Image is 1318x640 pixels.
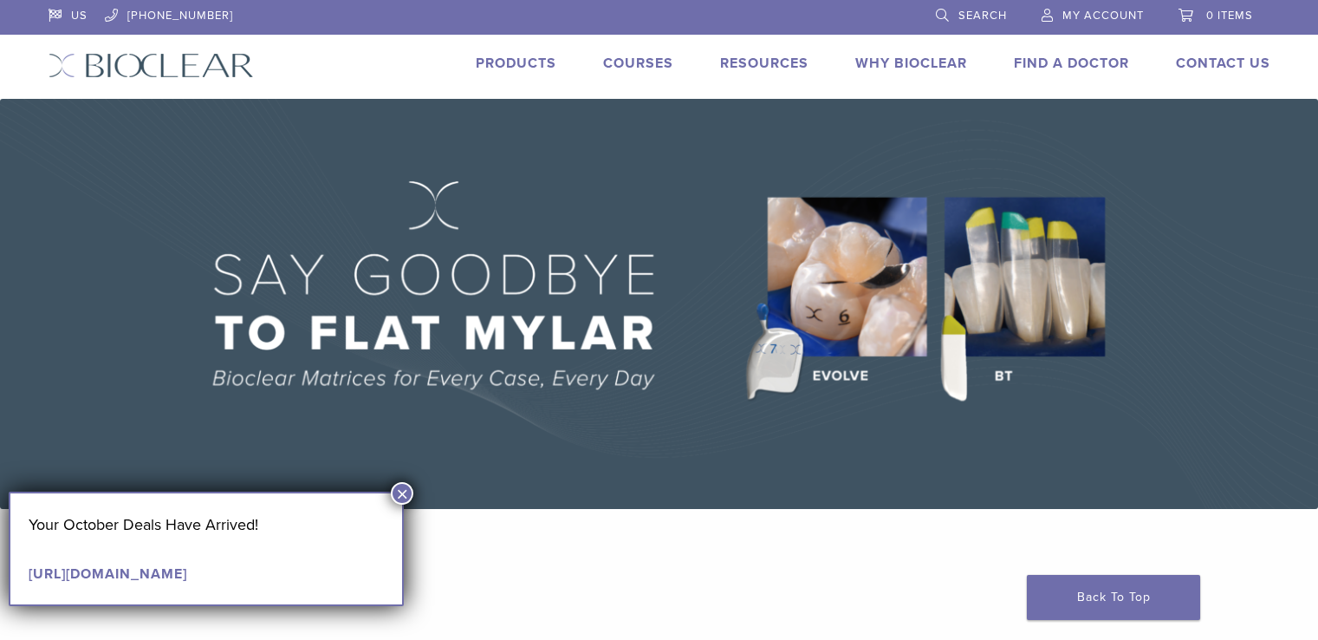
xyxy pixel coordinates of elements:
img: Bioclear [49,53,254,78]
a: Resources [720,55,808,72]
a: [URL][DOMAIN_NAME] [29,565,187,583]
a: Back To Top [1027,575,1200,620]
button: Close [391,482,413,505]
a: Products [476,55,556,72]
a: Contact Us [1176,55,1270,72]
p: Your October Deals Have Arrived! [29,512,384,538]
span: 0 items [1206,9,1253,23]
a: Courses [603,55,673,72]
span: My Account [1062,9,1144,23]
span: Search [958,9,1007,23]
a: Find A Doctor [1014,55,1129,72]
a: Why Bioclear [855,55,967,72]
